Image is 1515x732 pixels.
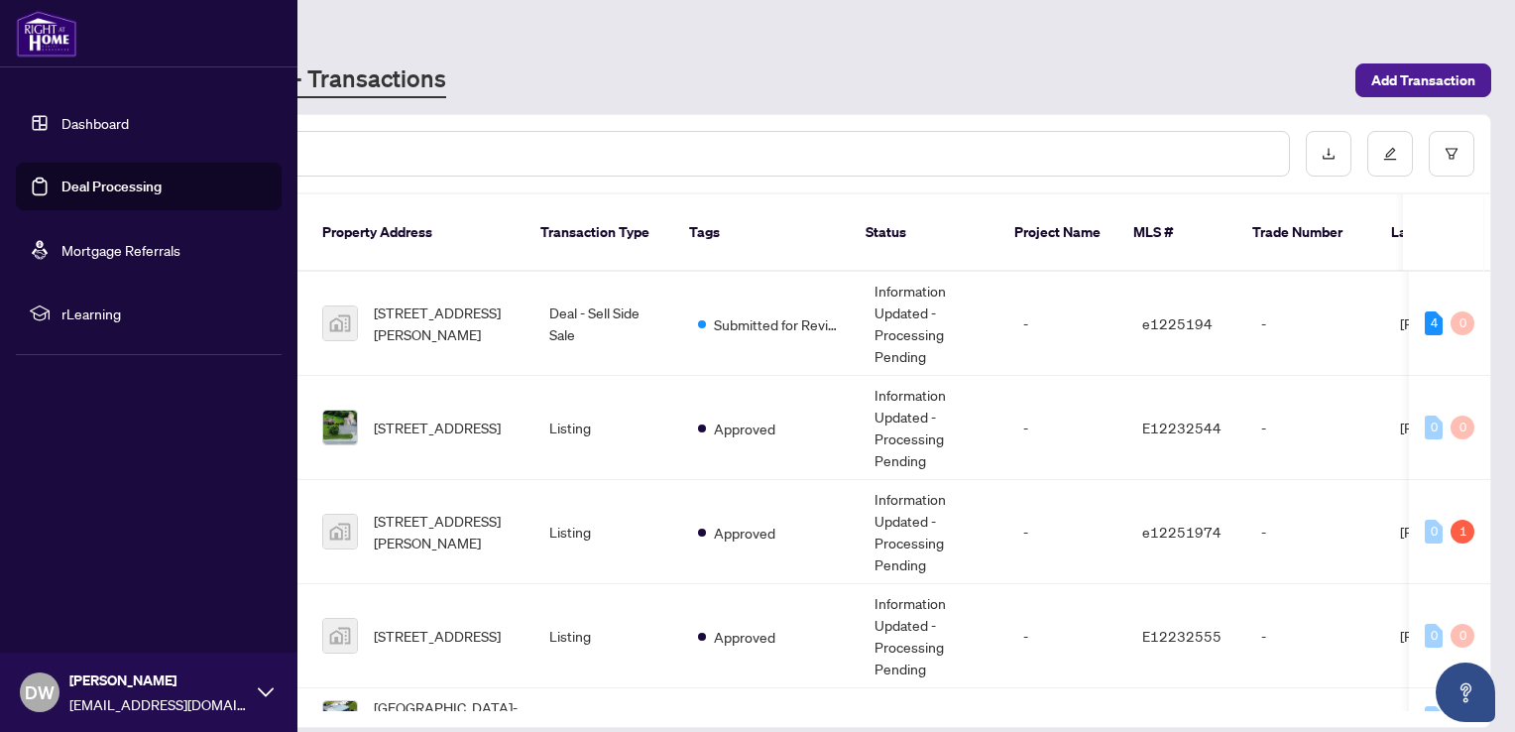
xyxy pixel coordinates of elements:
[1451,624,1474,648] div: 0
[1445,147,1458,161] span: filter
[374,417,501,438] span: [STREET_ADDRESS]
[533,272,682,376] td: Deal - Sell Side Sale
[859,272,1007,376] td: Information Updated - Processing Pending
[1371,64,1475,96] span: Add Transaction
[1142,419,1222,436] span: E12232544
[323,619,357,653] img: thumbnail-img
[16,10,77,58] img: logo
[25,678,55,706] span: DW
[323,306,357,340] img: thumbnail-img
[323,515,357,549] img: thumbnail-img
[1007,480,1126,584] td: -
[1451,311,1474,335] div: 0
[1142,523,1222,541] span: e12251974
[1142,627,1222,645] span: E12232555
[374,625,501,647] span: [STREET_ADDRESS]
[533,584,682,688] td: Listing
[533,480,682,584] td: Listing
[1383,147,1397,161] span: edit
[524,194,673,272] th: Transaction Type
[1007,272,1126,376] td: -
[1142,709,1222,727] span: E12099090
[714,626,775,648] span: Approved
[1425,706,1443,730] div: 0
[533,376,682,480] td: Listing
[1436,663,1495,722] button: Open asap
[1245,584,1384,688] td: -
[1245,376,1384,480] td: -
[1429,131,1474,177] button: filter
[61,303,268,324] span: rLearning
[1236,194,1375,272] th: Trade Number
[1245,272,1384,376] td: -
[1007,584,1126,688] td: -
[69,670,248,691] span: [PERSON_NAME]
[1142,314,1213,332] span: e1225194
[1425,520,1443,544] div: 0
[998,194,1117,272] th: Project Name
[1245,480,1384,584] td: -
[1451,416,1474,439] div: 0
[850,194,998,272] th: Status
[374,510,518,553] span: [STREET_ADDRESS][PERSON_NAME]
[859,480,1007,584] td: Information Updated - Processing Pending
[1451,520,1474,544] div: 1
[714,418,775,439] span: Approved
[323,411,357,444] img: thumbnail-img
[714,708,775,730] span: Approved
[69,693,248,715] span: [EMAIL_ADDRESS][DOMAIN_NAME]
[714,522,775,544] span: Approved
[61,241,180,259] a: Mortgage Referrals
[306,194,524,272] th: Property Address
[374,302,518,345] span: [STREET_ADDRESS][PERSON_NAME]
[859,584,1007,688] td: Information Updated - Processing Pending
[714,313,843,335] span: Submitted for Review
[1355,63,1491,97] button: Add Transaction
[1117,194,1236,272] th: MLS #
[673,194,850,272] th: Tags
[1367,131,1413,177] button: edit
[61,114,129,132] a: Dashboard
[1425,416,1443,439] div: 0
[61,178,162,195] a: Deal Processing
[859,376,1007,480] td: Information Updated - Processing Pending
[1306,131,1351,177] button: download
[1425,624,1443,648] div: 0
[1425,311,1443,335] div: 4
[1007,376,1126,480] td: -
[1322,147,1336,161] span: download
